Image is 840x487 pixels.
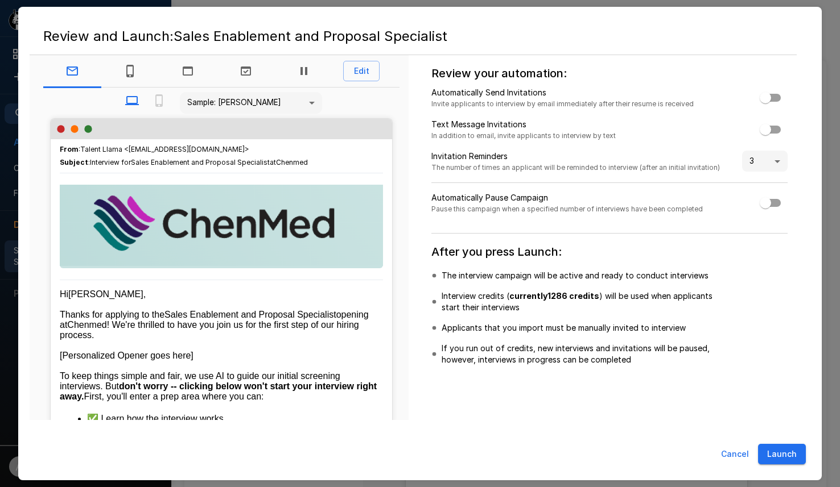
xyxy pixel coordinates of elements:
[431,151,720,162] p: Invitation Reminders
[60,310,371,330] span: opening at
[90,158,131,167] span: Interview for
[60,144,249,155] span: : Talent Llama <[EMAIL_ADDRESS][DOMAIN_NAME]>
[343,61,380,82] button: Edit
[431,98,694,110] span: Invite applicants to interview by email immediately after their resume is received
[30,18,810,55] h2: Review and Launch: Sales Enablement and Proposal Specialist
[87,414,224,423] span: ✅ Learn how the interview works
[60,310,164,319] span: Thanks for applying to the
[431,64,788,82] h6: Review your automation:
[717,444,753,465] button: Cancel
[84,392,263,401] span: First, you'll enter a prep area where you can:
[442,290,716,313] p: Interview credits ( ) will be used when applicants start their interviews
[164,310,336,319] span: Sales Enablement and Proposal Specialist
[270,158,276,167] span: at
[60,158,88,167] b: Subject
[180,92,322,114] div: Sample: [PERSON_NAME]
[297,64,311,78] svg: Paused
[442,322,686,334] p: Applicants that you import must be manually invited to interview
[758,444,806,465] button: Launch
[276,158,308,167] span: Chenmed
[742,151,788,172] div: 3
[123,64,137,78] svg: Text
[65,64,79,78] svg: Email
[60,145,79,153] b: From
[68,289,143,299] span: [PERSON_NAME]
[60,185,383,266] img: Talent Llama
[431,87,694,98] p: Automatically Send Invitations
[442,270,709,281] p: The interview campaign will be active and ready to conduct interviews
[60,371,343,391] span: To keep things simple and fair, we use AI to guide our initial screening interviews. But
[67,320,106,330] span: Chenmed
[60,351,193,360] span: [Personalized Opener goes here]
[60,289,68,299] span: Hi
[442,343,716,365] p: If you run out of credits, new interviews and invitations will be paused, however, interviews in ...
[131,158,270,167] span: Sales Enablement and Proposal Specialist
[60,157,308,168] span: :
[431,130,616,141] span: In addition to email, invite applicants to interview by text
[143,289,146,299] span: ,
[60,320,361,340] span: ! We're thrilled to have you join us for the first step of our hiring process.
[431,192,703,203] p: Automatically Pause Campaign
[60,381,379,401] strong: don't worry -- clicking below won't start your interview right away.
[431,119,616,130] p: Text Message Invitations
[509,291,599,301] b: currently 1286 credits
[431,243,788,261] h6: After you press Launch:
[431,162,720,173] span: The number of times an applicant will be reminded to interview (after an initial invitation)
[239,64,253,78] svg: Complete
[431,203,703,215] span: Pause this campaign when a specified number of interviews have been completed
[181,64,195,78] svg: Welcome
